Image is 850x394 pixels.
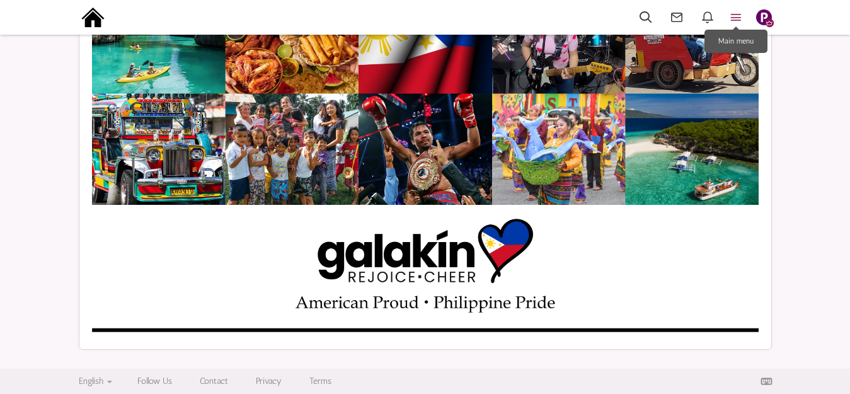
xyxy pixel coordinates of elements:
[756,9,772,25] img: Slide1.png
[79,376,103,386] span: English
[79,3,107,32] img: output-onlinepngtools%20-%202025-09-15T191211.976.png
[309,376,331,386] a: Terms
[137,376,172,386] a: Follow Us
[256,376,282,386] a: Privacy
[236,205,614,323] img: 286758%2F9492981%2FSlide4.png
[200,376,228,386] a: Contact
